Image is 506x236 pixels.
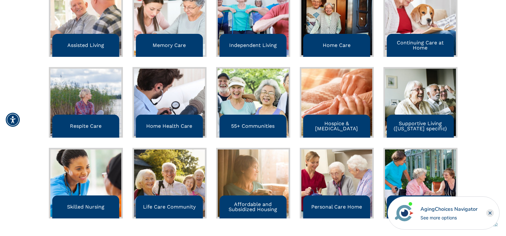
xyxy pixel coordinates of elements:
p: Home Health Care [146,124,192,129]
p: Skilled Nursing [67,204,104,209]
a: Supportive Living ([US_STATE] specific) [383,67,457,138]
p: Affordable and Subsidized Housing [222,202,284,212]
p: Independent Living [229,43,277,48]
div: AgingChoices Navigator [420,205,478,213]
div: Accessibility Menu [6,113,20,127]
img: Pace_2x.jpg [385,149,456,217]
img: Hospice_Palliative_2x.jpg [301,69,372,136]
div: See more options [420,214,478,221]
a: Home Health Care [132,67,207,138]
img: RespiteCare_2x.jpg [50,69,121,136]
p: Personal Care Home [311,204,362,209]
p: Assisted Living [67,43,104,48]
img: avatar [393,202,415,224]
p: Home Care [323,43,351,48]
p: Continuing Care at Home [389,40,451,50]
img: 55PlusCommunities_2x.jpg [218,69,289,136]
a: Affordable and Subsidized Housing [216,148,290,218]
p: Hospice & [MEDICAL_DATA] [306,121,368,131]
a: Respite Care [49,67,123,138]
img: AffordableHousing_2x.jpg [218,149,289,217]
img: LifeCareCommunity_2x.jpg [134,149,205,217]
a: 55+ Communities [216,67,290,138]
a: Hospice & [MEDICAL_DATA] [300,67,374,138]
p: Supportive Living ([US_STATE] specific) [389,121,451,131]
img: PersonalCare_2x.jpg [301,149,372,217]
a: Skilled Nursing [49,148,123,218]
p: Memory Care [153,43,186,48]
img: SkilledNursing_2x.jpg [50,149,121,217]
a: Life Care Community [132,148,207,218]
img: HomeHealth_2x.jpg [134,69,205,136]
a: PACE [383,148,457,218]
p: 55+ Communities [231,124,275,129]
p: Respite Care [70,124,102,129]
div: Close [486,209,494,217]
p: Life Care Community [143,204,196,209]
a: Personal Care Home [300,148,374,218]
img: SupportiveLiving_2x.jpg [385,69,456,136]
